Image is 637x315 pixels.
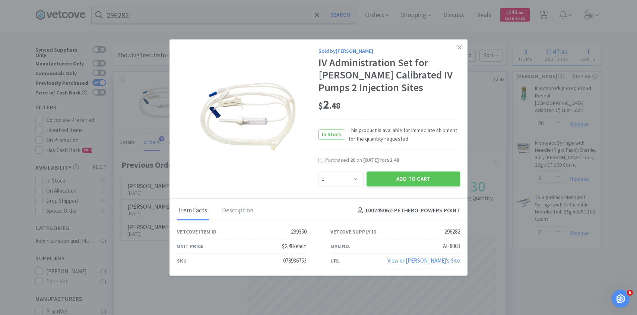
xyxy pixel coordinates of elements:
[177,202,209,220] div: Item Facts
[318,97,340,112] span: 2
[283,256,307,265] div: 078936753
[325,157,460,164] div: Purchased on for
[612,290,630,308] iframe: Intercom live chat
[318,100,323,111] span: $
[444,227,460,236] div: 296282
[330,242,351,250] div: Man No.
[177,242,203,250] div: Unit Price
[330,257,340,265] div: URL
[199,68,296,165] img: c5aef3fbcfed490588c0a869da12fbb8_296282.jpeg
[291,227,307,236] div: 299350
[363,157,379,163] span: [DATE]
[282,242,307,251] div: $2.48/each
[387,157,399,163] span: $2.48
[220,202,255,220] div: Description
[367,171,460,186] button: Add to Cart
[387,257,460,264] a: View on[PERSON_NAME]'s Site
[318,47,460,55] div: Sold by [PERSON_NAME]
[443,242,460,251] div: AH8003
[627,290,633,296] span: 6
[344,126,460,143] span: This product is available for immediate shipment for the quantity requested
[318,57,460,94] div: IV Administration Set for [PERSON_NAME] Calibrated IV Pumps 2 Injection Sites
[177,257,187,265] div: SKU
[329,100,340,111] span: . 48
[177,228,216,236] div: Vetcove Item ID
[355,206,460,216] h4: 100245062 - PETHERO-POWERS POINT
[330,228,377,236] div: Vetcove Supply ID
[319,130,344,139] span: In Stock
[350,157,355,163] span: 20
